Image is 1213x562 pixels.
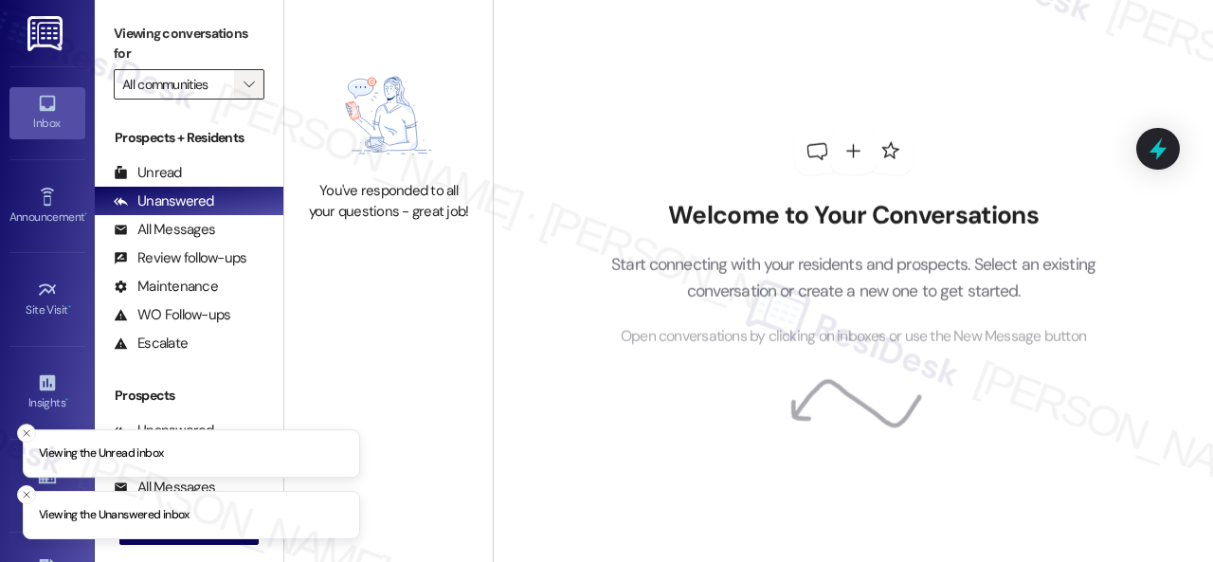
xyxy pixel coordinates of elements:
img: empty-state [314,60,463,172]
a: Insights • [9,367,85,418]
div: You've responded to all your questions - great job! [305,181,472,222]
label: Viewing conversations for [114,19,264,69]
img: ResiDesk Logo [27,16,66,51]
span: Open conversations by clicking on inboxes or use the New Message button [621,324,1086,348]
p: Viewing the Unread inbox [39,445,163,462]
div: Unread [114,163,182,183]
button: Close toast [17,485,36,504]
div: Maintenance [114,277,218,297]
a: Site Visit • [9,274,85,325]
p: Viewing the Unanswered inbox [39,507,190,524]
a: Buildings [9,460,85,511]
div: Unanswered [114,191,214,211]
h2: Welcome to Your Conversations [583,201,1125,231]
div: WO Follow-ups [114,305,230,325]
div: Escalate [114,334,188,354]
span: • [68,300,71,314]
i:  [244,77,254,92]
div: Review follow-ups [114,248,246,268]
p: Start connecting with your residents and prospects. Select an existing conversation or create a n... [583,250,1125,304]
button: Close toast [17,424,36,443]
span: • [65,393,68,407]
a: Inbox [9,87,85,138]
span: • [84,208,87,221]
input: All communities [122,69,234,100]
div: Prospects + Residents [95,128,283,148]
div: All Messages [114,220,215,240]
div: Prospects [95,386,283,406]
